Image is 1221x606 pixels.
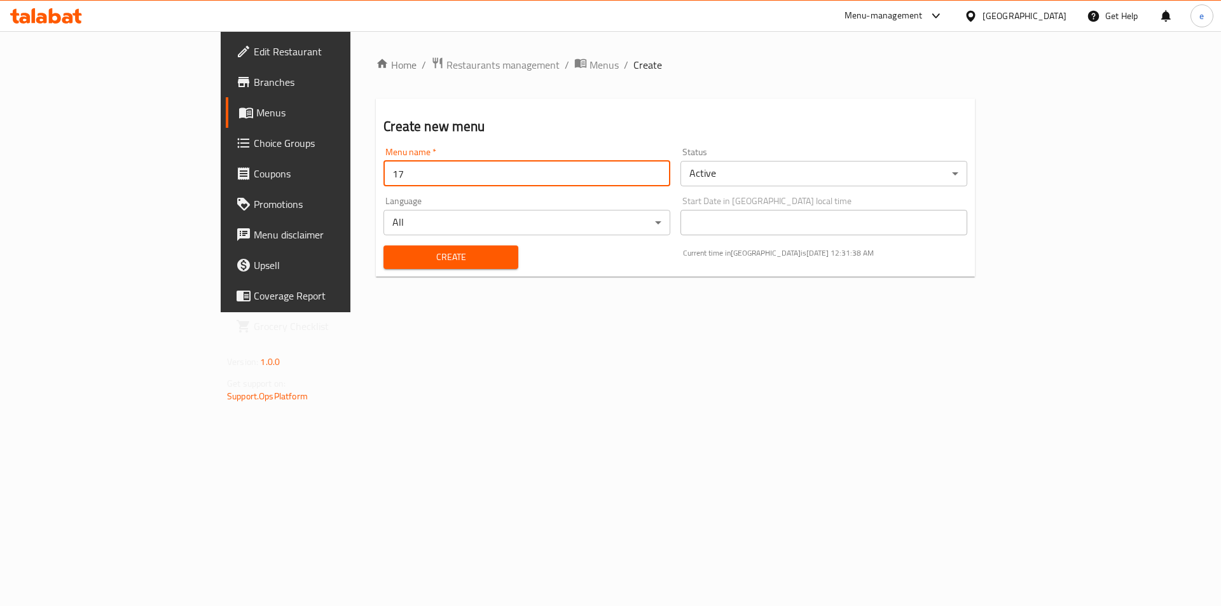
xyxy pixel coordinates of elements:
[254,135,415,151] span: Choice Groups
[254,227,415,242] span: Menu disclaimer
[983,9,1066,23] div: [GEOGRAPHIC_DATA]
[226,158,425,189] a: Coupons
[226,128,425,158] a: Choice Groups
[633,57,662,72] span: Create
[226,311,425,341] a: Grocery Checklist
[254,44,415,59] span: Edit Restaurant
[394,249,507,265] span: Create
[226,189,425,219] a: Promotions
[254,196,415,212] span: Promotions
[254,319,415,334] span: Grocery Checklist
[254,74,415,90] span: Branches
[226,36,425,67] a: Edit Restaurant
[383,210,670,235] div: All
[383,117,967,136] h2: Create new menu
[680,161,967,186] div: Active
[845,8,923,24] div: Menu-management
[683,247,967,259] p: Current time in [GEOGRAPHIC_DATA] is [DATE] 12:31:38 AM
[446,57,560,72] span: Restaurants management
[226,97,425,128] a: Menus
[565,57,569,72] li: /
[383,245,518,269] button: Create
[376,57,975,73] nav: breadcrumb
[256,105,415,120] span: Menus
[254,288,415,303] span: Coverage Report
[260,354,280,370] span: 1.0.0
[1199,9,1204,23] span: e
[226,67,425,97] a: Branches
[590,57,619,72] span: Menus
[624,57,628,72] li: /
[227,375,286,392] span: Get support on:
[226,219,425,250] a: Menu disclaimer
[227,388,308,404] a: Support.OpsPlatform
[227,354,258,370] span: Version:
[383,161,670,186] input: Please enter Menu name
[254,166,415,181] span: Coupons
[254,258,415,273] span: Upsell
[431,57,560,73] a: Restaurants management
[226,250,425,280] a: Upsell
[574,57,619,73] a: Menus
[226,280,425,311] a: Coverage Report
